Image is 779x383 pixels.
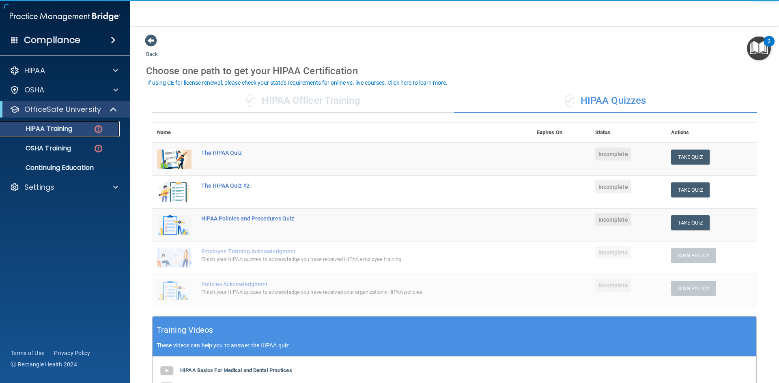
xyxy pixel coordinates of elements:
[24,182,54,192] p: Settings
[24,105,101,114] p: OfficeSafe University
[152,89,454,113] div: HIPAA Officer Training
[152,123,196,143] th: Name
[157,323,213,337] h5: Training Videos
[24,85,45,95] p: OSHA
[595,213,631,226] span: Incomplete
[454,89,757,113] div: HIPAA Quizzes
[595,246,631,259] span: Incomplete
[201,150,491,156] div: The HIPAA Quiz
[180,367,292,373] b: HIPAA Basics For Medical and Dental Practices
[201,255,491,264] div: Finish your HIPAA quizzes to acknowledge you have received HIPAA employee training.
[671,150,710,165] button: Take Quiz
[11,349,44,357] a: Terms of Use
[157,342,752,349] p: These videos can help you to answer the HIPAA quiz
[10,105,118,114] a: OfficeSafe University
[201,248,491,255] div: Employee Training Acknowledgment
[201,182,491,189] div: The HIPAA Quiz #2
[246,94,255,107] span: ✓
[10,85,118,95] a: OSHA
[10,66,118,75] a: HIPAA
[10,9,120,25] img: PMB logo
[146,79,449,87] button: If using CE for license renewal, please check your state's requirements for online vs. live cours...
[671,281,716,296] button: Sign Policy
[24,66,45,75] p: HIPAA
[590,123,666,143] th: Status
[147,80,448,86] div: If using CE for license renewal, please check your state's requirements for online vs. live cours...
[201,215,491,222] div: HIPAA Policies and Procedures Quiz
[146,59,763,83] div: Choose one path to get your HIPAA Certification
[24,34,80,46] h4: Compliance
[666,123,757,143] th: Actions
[10,182,118,192] a: Settings
[532,123,590,143] th: Expires On
[595,148,631,160] span: Incomplete
[11,360,77,368] span: Ⓒ Rectangle Health 2024
[5,125,72,133] p: HIPAA Training
[671,248,716,263] button: Sign Policy
[595,180,631,193] span: Incomplete
[5,164,116,172] p: Continuing Education
[146,41,158,57] a: Back
[159,363,175,379] img: gray_youtube_icon.38fcd6cc.png
[54,349,90,357] a: Privacy Policy
[768,41,770,52] div: 2
[747,36,771,60] button: Open Resource Center, 2 new notifications
[565,94,574,107] span: ✓
[595,279,631,292] span: Incomplete
[671,215,710,230] button: Take Quiz
[5,144,71,152] p: OSHA Training
[93,143,103,154] img: danger-circle.6113f641.png
[671,182,710,197] button: Take Quiz
[93,124,103,134] img: danger-circle.6113f641.png
[201,281,491,287] div: Policies Acknowledgment
[201,287,491,297] div: Finish your HIPAA quizzes to acknowledge you have received your organization’s HIPAA policies.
